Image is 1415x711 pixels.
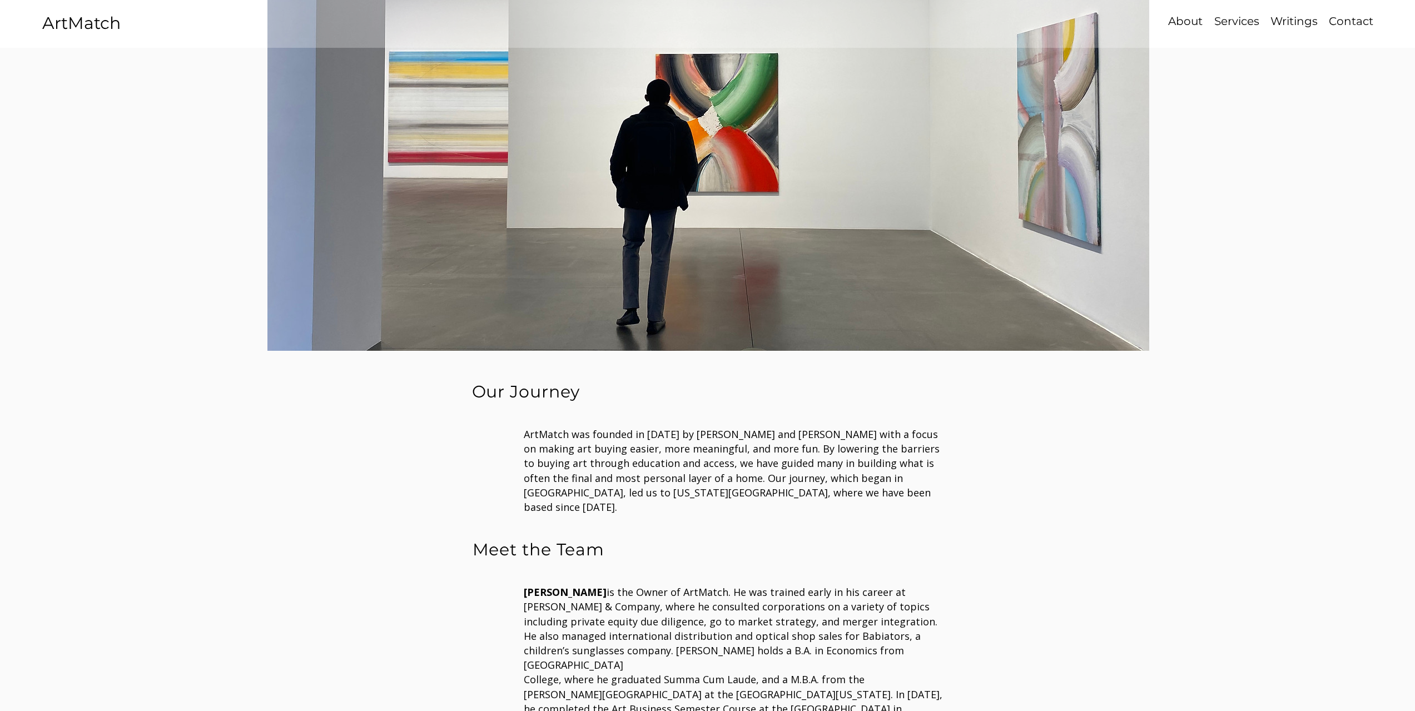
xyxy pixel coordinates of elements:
[42,13,121,33] a: ArtMatch
[1323,13,1379,29] p: Contact
[524,427,940,514] span: ArtMatch was founded in [DATE] by [PERSON_NAME] and [PERSON_NAME] with a focus on making art buyi...
[1265,13,1323,29] a: Writings
[1323,13,1378,29] a: Contact
[1126,13,1378,29] nav: Site
[473,539,605,560] span: Meet the Team
[1208,13,1265,29] a: Services
[1209,13,1265,29] p: Services
[1163,13,1208,29] a: About
[472,381,580,402] span: Our Journey
[524,585,607,599] span: [PERSON_NAME]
